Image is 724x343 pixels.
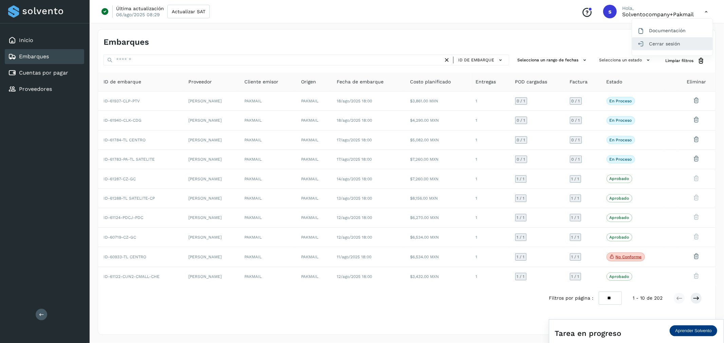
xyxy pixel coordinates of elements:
[632,37,713,50] div: Cerrar sesión
[19,53,49,60] a: Embarques
[5,33,84,48] div: Inicio
[19,86,52,92] a: Proveedores
[632,24,713,37] div: Documentación
[19,69,68,76] a: Cuentas por pagar
[5,65,84,80] div: Cuentas por pagar
[555,325,718,341] div: Tarea en progreso
[5,82,84,97] div: Proveedores
[5,49,84,64] div: Embarques
[675,328,712,334] p: Aprender Solvento
[19,37,33,43] a: Inicio
[670,325,717,336] div: Aprender Solvento
[555,328,621,339] span: Tarea en progreso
